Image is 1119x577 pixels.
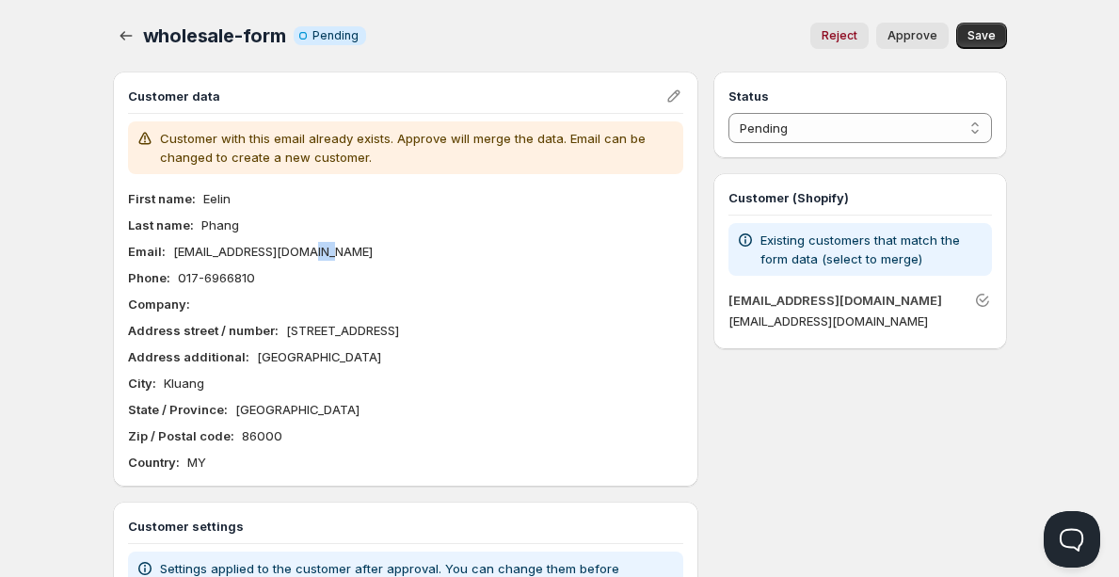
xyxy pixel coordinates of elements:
[164,374,204,393] p: Kluang
[128,217,194,232] b: Last name :
[128,349,249,364] b: Address additional :
[128,455,180,470] b: Country :
[969,287,996,313] button: Unlink
[661,83,687,109] button: Edit
[128,87,665,105] h3: Customer data
[187,453,206,472] p: MY
[128,270,170,285] b: Phone :
[235,400,360,419] p: [GEOGRAPHIC_DATA]
[728,312,991,330] p: [EMAIL_ADDRESS][DOMAIN_NAME]
[128,323,279,338] b: Address street / number :
[312,28,359,43] span: Pending
[1044,511,1100,568] iframe: Help Scout Beacon - Open
[728,188,991,207] h3: Customer (Shopify)
[876,23,949,49] button: Approve
[257,347,381,366] p: [GEOGRAPHIC_DATA]
[128,191,196,206] b: First name :
[173,242,373,261] p: [EMAIL_ADDRESS][DOMAIN_NAME]
[203,189,231,208] p: Eelin
[178,268,255,287] p: 017-6966810
[143,24,286,47] span: wholesale-form
[887,28,937,43] span: Approve
[728,87,991,105] h3: Status
[128,376,156,391] b: City :
[201,216,239,234] p: Phang
[810,23,869,49] button: Reject
[128,428,234,443] b: Zip / Postal code :
[956,23,1007,49] button: Save
[728,293,942,308] a: [EMAIL_ADDRESS][DOMAIN_NAME]
[128,517,684,536] h3: Customer settings
[286,321,399,340] p: [STREET_ADDRESS]
[760,231,983,268] p: Existing customers that match the form data (select to merge)
[160,129,677,167] p: Customer with this email already exists. Approve will merge the data. Email can be changed to cre...
[128,402,228,417] b: State / Province :
[822,28,857,43] span: Reject
[967,28,996,43] span: Save
[128,244,166,259] b: Email :
[128,297,190,312] b: Company :
[242,426,282,445] p: 86000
